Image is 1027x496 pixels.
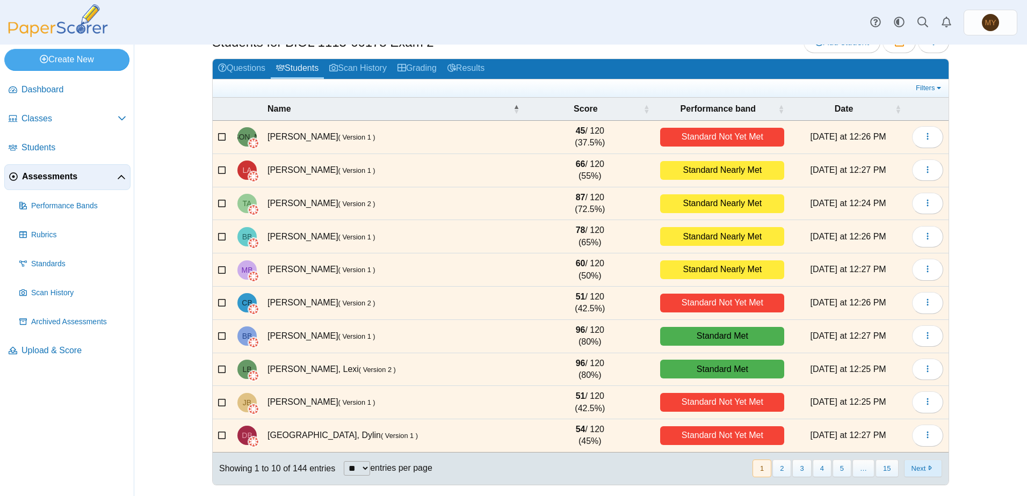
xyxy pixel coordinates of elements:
[525,353,655,386] td: / 120 (80%)
[15,309,131,335] a: Archived Assessments
[895,104,901,114] span: Date : Activate to sort
[935,11,958,34] a: Alerts
[370,463,432,472] label: entries per page
[262,220,525,253] td: [PERSON_NAME]
[248,238,259,249] img: canvas-logo.png
[576,391,585,400] b: 51
[772,459,791,477] button: 2
[811,199,886,208] time: Oct 14, 2025 at 12:24 PM
[576,259,585,268] b: 60
[660,327,784,346] div: Standard Met
[525,220,655,253] td: / 120 (65%)
[248,304,259,315] img: canvas-logo.png
[4,135,131,161] a: Students
[262,187,525,221] td: [PERSON_NAME]
[21,345,126,356] span: Upload & Score
[660,161,784,180] div: Standard Nearly Met
[242,166,251,174] span: Lila Anderson
[811,132,886,141] time: Oct 14, 2025 at 12:26 PM
[242,233,252,240] span: Bradyn Baker
[792,459,811,477] button: 3
[811,397,886,406] time: Oct 14, 2025 at 12:25 PM
[248,337,259,348] img: canvas-logo.png
[753,459,771,477] button: 1
[811,165,886,174] time: Oct 14, 2025 at 12:27 PM
[248,271,259,282] img: canvas-logo.png
[4,4,112,37] img: PaperScorer
[242,332,252,340] span: Blake Benesh
[338,133,375,141] small: ( Version 1 )
[576,159,585,169] b: 66
[15,280,131,306] a: Scan History
[15,251,131,277] a: Standards
[248,404,259,414] img: canvas-logo.png
[913,83,946,93] a: Filters
[248,436,259,447] img: canvas-logo.png
[324,59,392,79] a: Scan History
[338,398,375,406] small: ( Version 1 )
[525,121,655,154] td: / 120 (37.5%)
[4,30,112,39] a: PaperScorer
[262,287,525,320] td: [PERSON_NAME]
[338,299,375,307] small: ( Version 2 )
[338,332,375,340] small: ( Version 1 )
[576,359,585,368] b: 96
[660,393,784,412] div: Standard Not Yet Met
[338,233,375,241] small: ( Version 1 )
[795,103,893,115] span: Date
[660,103,776,115] span: Performance band
[31,230,126,240] span: Rubrics
[338,200,375,208] small: ( Version 2 )
[576,425,585,434] b: 54
[262,386,525,419] td: [PERSON_NAME]
[876,459,898,477] button: 15
[660,294,784,312] div: Standard Not Yet Met
[262,253,525,287] td: [PERSON_NAME]
[525,386,655,419] td: / 120 (42.5%)
[660,426,784,445] div: Standard Not Yet Met
[31,201,126,211] span: Performance Bands
[248,171,259,182] img: canvas-logo.png
[525,419,655,453] td: / 120 (45%)
[576,325,585,334] b: 96
[216,133,278,141] span: Johan Alvarez
[21,142,126,154] span: Students
[660,260,784,279] div: Standard Nearly Met
[243,399,251,406] span: Jaycee Blake
[242,432,252,439] span: Dylin Boston
[15,222,131,248] a: Rubrics
[262,419,525,453] td: [GEOGRAPHIC_DATA], Dylin
[21,84,126,96] span: Dashboard
[359,366,396,374] small: ( Version 2 )
[15,193,131,219] a: Performance Bands
[660,360,784,378] div: Standard Met
[530,103,641,115] span: Score
[811,298,886,307] time: Oct 14, 2025 at 12:26 PM
[985,19,996,26] span: Ming Yang
[4,338,131,364] a: Upload & Score
[811,364,886,374] time: Oct 14, 2025 at 12:25 PM
[525,187,655,221] td: / 120 (72.5%)
[243,200,252,207] span: Tanya Avila
[381,432,418,440] small: ( Version 1 )
[4,106,131,132] a: Classes
[242,299,252,307] span: Cj Bell
[248,370,259,381] img: canvas-logo.png
[242,266,253,274] span: Macey Beartrack
[267,103,511,115] span: Name
[262,154,525,187] td: [PERSON_NAME]
[576,225,585,235] b: 78
[813,459,831,477] button: 4
[442,59,490,79] a: Results
[248,205,259,215] img: canvas-logo.png
[660,227,784,246] div: Standard Nearly Met
[262,353,525,386] td: [PERSON_NAME], Lexi
[811,331,886,340] time: Oct 14, 2025 at 12:27 PM
[4,164,131,190] a: Assessments
[576,292,585,301] b: 51
[242,366,251,373] span: Lexi Bennion
[778,104,784,114] span: Performance band : Activate to sort
[248,138,259,149] img: canvas-logo.png
[21,113,118,125] span: Classes
[392,59,442,79] a: Grading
